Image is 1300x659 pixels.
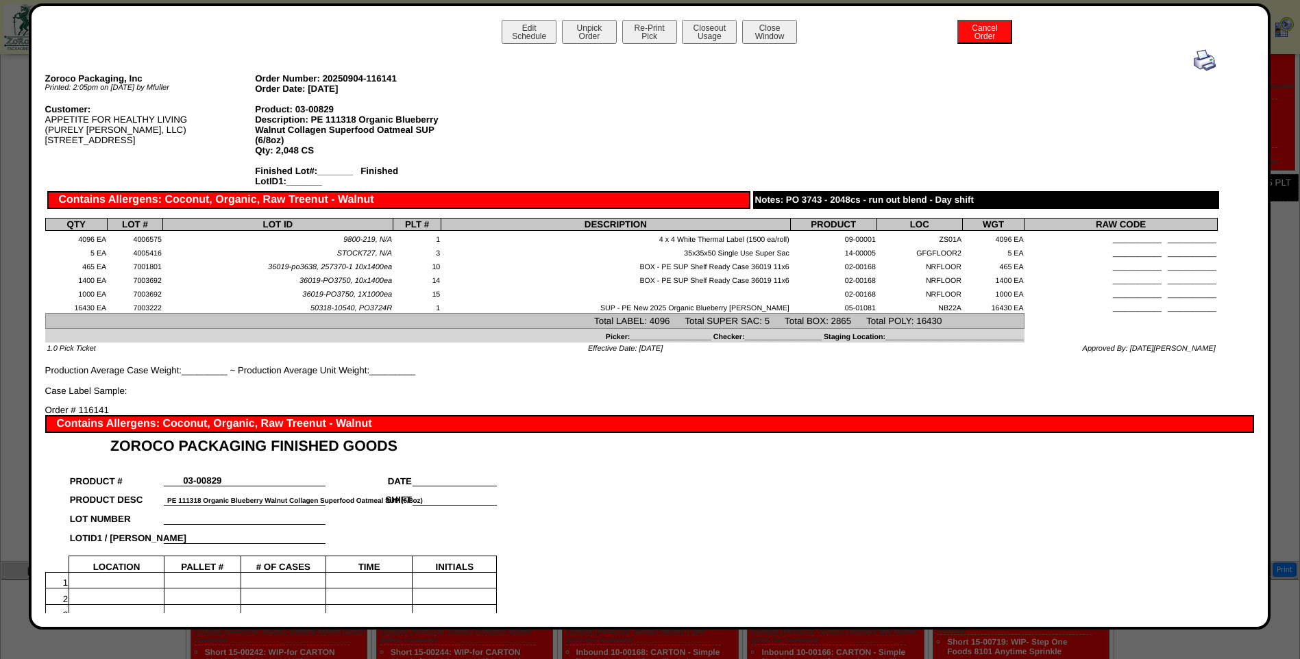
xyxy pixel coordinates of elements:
[1025,231,1217,245] td: ____________ ____________
[69,505,164,524] td: LOT NUMBER
[441,231,791,245] td: 4 x 4 White Thermal Label (1500 ea/roll)
[167,497,423,505] font: PE 111318 Organic Blueberry Walnut Collagen Superfood Oatmeal SUP (6/8oz)
[622,20,677,44] button: Re-PrintPick
[1025,272,1217,286] td: ____________ ____________
[876,219,962,231] th: LOC
[502,20,556,44] button: EditSchedule
[255,73,465,84] div: Order Number: 20250904-116141
[790,231,876,245] td: 09-00001
[47,191,750,209] div: Contains Allergens: Coconut, Organic, Raw Treenut - Walnut
[108,245,163,258] td: 4005416
[962,258,1025,272] td: 465 EA
[742,20,797,44] button: CloseWindow
[241,556,326,573] td: # OF CASES
[1025,258,1217,272] td: ____________ ____________
[45,49,1218,396] div: Production Average Case Weight:_________ ~ Production Average Unit Weight:_________ Case Label Sa...
[45,573,69,588] td: 1
[1025,219,1217,231] th: RAW CODE
[962,272,1025,286] td: 1400 EA
[957,20,1012,44] button: CancelOrder
[164,556,241,573] td: PALLET #
[326,556,413,573] td: TIME
[876,245,962,258] td: GFGFLOOR2
[1194,49,1216,71] img: print.gif
[962,219,1025,231] th: WGT
[790,219,876,231] th: PRODUCT
[255,145,465,156] div: Qty: 2,048 CS
[45,415,1254,433] div: Contains Allergens: Coconut, Organic, Raw Treenut - Walnut
[1025,299,1217,313] td: ____________ ____________
[45,219,108,231] th: QTY
[562,20,617,44] button: UnpickOrder
[302,290,392,299] span: 36019-PO3750, 1X1000ea
[45,245,108,258] td: 5 EA
[326,467,413,486] td: DATE
[393,299,441,313] td: 1
[108,231,163,245] td: 4006575
[45,299,108,313] td: 16430 EA
[1025,286,1217,299] td: ____________ ____________
[393,219,441,231] th: PLT #
[45,588,69,604] td: 2
[962,286,1025,299] td: 1000 EA
[441,258,791,272] td: BOX - PE SUP Shelf Ready Case 36019 11x6
[47,345,96,353] span: 1.0 Pick Ticket
[255,166,465,186] div: Finished Lot#:_______ Finished LotID1:_______
[162,219,393,231] th: LOT ID
[413,556,497,573] td: INITIALS
[45,258,108,272] td: 465 EA
[588,345,663,353] span: Effective Date: [DATE]
[45,286,108,299] td: 1000 EA
[790,272,876,286] td: 02-00168
[962,231,1025,245] td: 4096 EA
[1025,245,1217,258] td: ____________ ____________
[962,299,1025,313] td: 16430 EA
[69,486,164,506] td: PRODUCT DESC
[255,114,465,145] div: Description: PE 111318 Organic Blueberry Walnut Collagen Superfood Oatmeal SUP (6/8oz)
[876,258,962,272] td: NRFLOOR
[45,604,69,620] td: 3
[69,433,497,455] td: ZOROCO PACKAGING FINISHED GOODS
[69,524,164,543] td: LOTID1 / [PERSON_NAME]
[108,299,163,313] td: 7003222
[45,73,256,84] div: Zoroco Packaging, Inc
[682,20,737,44] button: CloseoutUsage
[108,286,163,299] td: 7003692
[310,304,392,312] span: 50318-10540, PO3724R
[326,486,413,506] td: SHIFT
[337,249,393,258] span: STOCK727, N/A
[255,84,465,94] div: Order Date: [DATE]
[790,258,876,272] td: 02-00168
[441,299,791,313] td: SUP - PE New 2025 Organic Blueberry [PERSON_NAME]
[45,104,256,114] div: Customer:
[343,236,392,244] span: 9800-219, N/A
[255,104,465,114] div: Product: 03-00829
[268,263,392,271] span: 36019-po3638, 257370-1 10x1400ea
[876,272,962,286] td: NRFLOOR
[876,299,962,313] td: NB22A
[962,245,1025,258] td: 5 EA
[441,272,791,286] td: BOX - PE SUP Shelf Ready Case 36019 11x6
[393,286,441,299] td: 15
[790,286,876,299] td: 02-00168
[164,467,241,486] td: 03-00829
[1083,345,1216,353] span: Approved By: [DATE][PERSON_NAME]
[393,272,441,286] td: 14
[45,104,256,145] div: APPETITE FOR HEALTHY LIVING (PURELY [PERSON_NAME], LLC) [STREET_ADDRESS]
[45,231,108,245] td: 4096 EA
[45,328,1025,342] td: Picker:____________________ Checker:___________________ Staging Location:________________________...
[876,286,962,299] td: NRFLOOR
[299,277,392,285] span: 36019-PO3750, 10x1400ea
[69,467,164,486] td: PRODUCT #
[790,245,876,258] td: 14-00005
[393,258,441,272] td: 10
[393,245,441,258] td: 3
[741,31,798,41] a: CloseWindow
[441,219,791,231] th: DESCRIPTION
[69,556,164,573] td: LOCATION
[45,272,108,286] td: 1400 EA
[45,84,256,92] div: Printed: 2:05pm on [DATE] by Mfuller
[45,314,1025,328] td: Total LABEL: 4096 Total SUPER SAC: 5 Total BOX: 2865 Total POLY: 16430
[108,272,163,286] td: 7003692
[441,245,791,258] td: 35x35x50 Single Use Super Sac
